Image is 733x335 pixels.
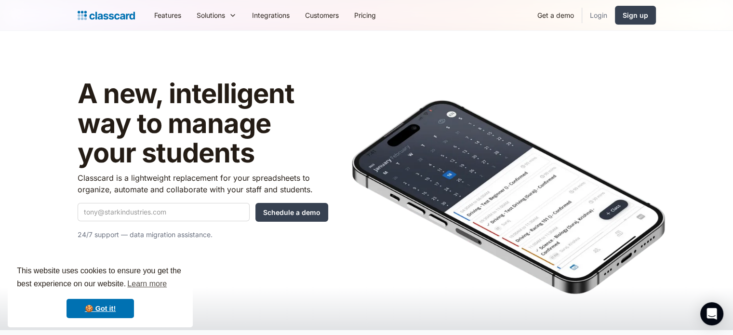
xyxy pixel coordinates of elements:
a: Get a demo [530,4,582,26]
a: Pricing [347,4,384,26]
div: Sign up [623,10,648,20]
h1: A new, intelligent way to manage your students [78,79,328,168]
input: Schedule a demo [255,203,328,222]
a: Login [582,4,615,26]
p: Classcard is a lightweight replacement for your spreadsheets to organize, automate and collaborat... [78,172,328,195]
span: This website uses cookies to ensure you get the best experience on our website. [17,265,184,291]
form: Quick Demo Form [78,203,328,222]
input: tony@starkindustries.com [78,203,250,221]
a: Logo [78,9,135,22]
div: Solutions [197,10,225,20]
a: dismiss cookie message [67,299,134,318]
a: Customers [297,4,347,26]
a: Sign up [615,6,656,25]
div: Open Intercom Messenger [700,302,723,325]
a: learn more about cookies [126,277,168,291]
a: Features [147,4,189,26]
div: Solutions [189,4,244,26]
p: 24/7 support — data migration assistance. [78,229,328,241]
a: Integrations [244,4,297,26]
div: cookieconsent [8,256,193,327]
